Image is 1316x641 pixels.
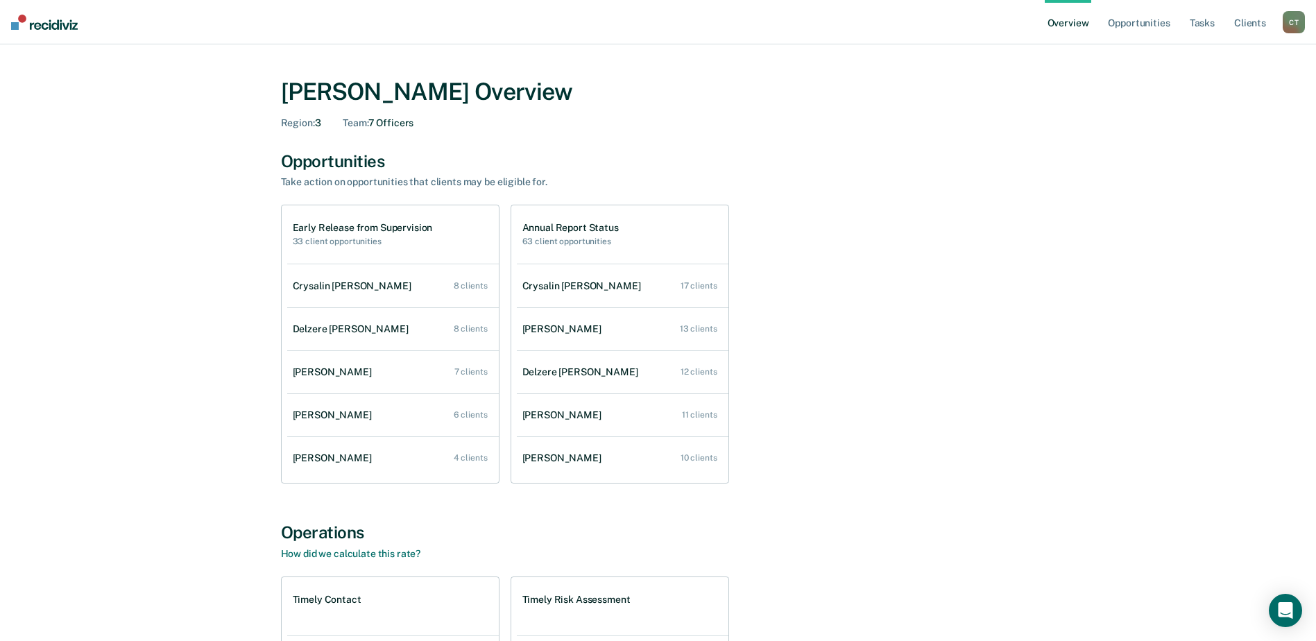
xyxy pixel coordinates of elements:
[293,323,414,335] div: Delzere [PERSON_NAME]
[680,324,717,334] div: 13 clients
[293,280,417,292] div: Crysalin [PERSON_NAME]
[287,309,499,349] a: Delzere [PERSON_NAME] 8 clients
[1283,11,1305,33] div: C T
[682,410,717,420] div: 11 clients
[287,438,499,478] a: [PERSON_NAME] 4 clients
[681,281,717,291] div: 17 clients
[1269,594,1302,627] div: Open Intercom Messenger
[343,117,413,129] div: 7 Officers
[522,323,607,335] div: [PERSON_NAME]
[681,453,717,463] div: 10 clients
[293,237,433,246] h2: 33 client opportunities
[454,281,488,291] div: 8 clients
[454,410,488,420] div: 6 clients
[454,324,488,334] div: 8 clients
[281,117,315,128] span: Region :
[517,395,728,435] a: [PERSON_NAME] 11 clients
[522,452,607,464] div: [PERSON_NAME]
[293,409,377,421] div: [PERSON_NAME]
[281,151,1036,171] div: Opportunities
[293,452,377,464] div: [PERSON_NAME]
[281,522,1036,542] div: Operations
[522,594,631,606] h1: Timely Risk Assessment
[343,117,368,128] span: Team :
[517,352,728,392] a: Delzere [PERSON_NAME] 12 clients
[281,176,767,188] div: Take action on opportunities that clients may be eligible for.
[517,438,728,478] a: [PERSON_NAME] 10 clients
[287,352,499,392] a: [PERSON_NAME] 7 clients
[287,395,499,435] a: [PERSON_NAME] 6 clients
[517,309,728,349] a: [PERSON_NAME] 13 clients
[287,266,499,306] a: Crysalin [PERSON_NAME] 8 clients
[522,366,644,378] div: Delzere [PERSON_NAME]
[517,266,728,306] a: Crysalin [PERSON_NAME] 17 clients
[293,366,377,378] div: [PERSON_NAME]
[454,367,488,377] div: 7 clients
[281,117,321,129] div: 3
[1283,11,1305,33] button: CT
[11,15,78,30] img: Recidiviz
[293,222,433,234] h1: Early Release from Supervision
[293,594,361,606] h1: Timely Contact
[281,78,1036,106] div: [PERSON_NAME] Overview
[681,367,717,377] div: 12 clients
[522,409,607,421] div: [PERSON_NAME]
[522,237,619,246] h2: 63 client opportunities
[522,222,619,234] h1: Annual Report Status
[454,453,488,463] div: 4 clients
[522,280,647,292] div: Crysalin [PERSON_NAME]
[281,548,421,559] a: How did we calculate this rate?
